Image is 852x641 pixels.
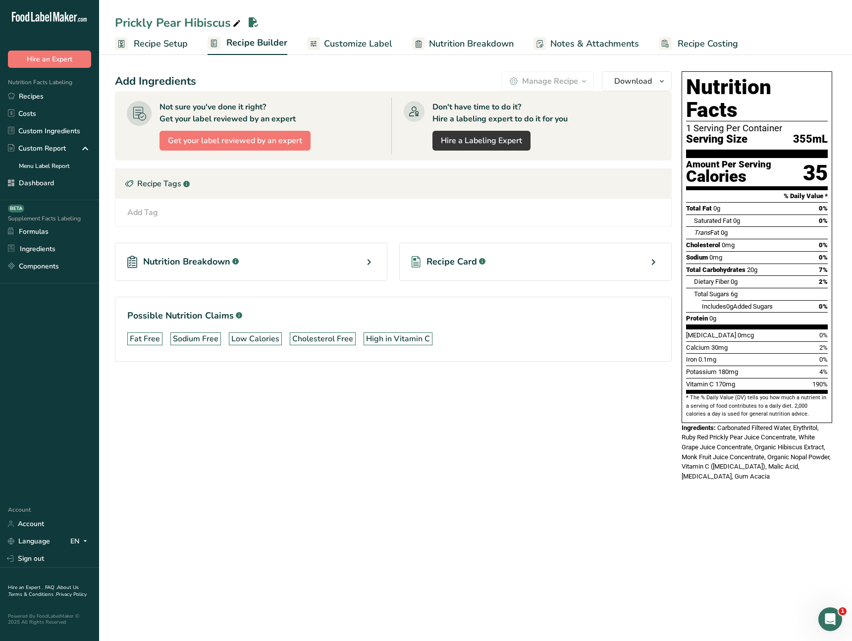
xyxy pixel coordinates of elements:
[8,613,91,625] div: Powered By FoodLabelMaker © 2025 All Rights Reserved
[160,101,296,125] div: Not sure you've done it right? Get your label reviewed by an expert
[160,131,311,151] button: Get your label reviewed by an expert
[686,169,771,184] div: Calories
[208,32,287,55] a: Recipe Builder
[550,37,639,51] span: Notes & Attachments
[726,303,733,310] span: 0g
[614,75,652,87] span: Download
[694,278,729,285] span: Dietary Fiber
[694,229,710,236] i: Trans
[226,36,287,50] span: Recipe Builder
[686,254,708,261] span: Sodium
[686,394,828,418] section: * The % Daily Value (DV) tells you how much a nutrient in a serving of food contributes to a dail...
[721,229,728,236] span: 0g
[819,278,828,285] span: 2%
[366,333,430,345] div: High in Vitamin C
[819,303,828,310] span: 0%
[694,229,719,236] span: Fat
[292,333,353,345] div: Cholesterol Free
[231,333,279,345] div: Low Calories
[8,205,24,213] div: BETA
[533,33,639,55] a: Notes & Attachments
[738,331,754,339] span: 0mcg
[793,133,828,146] span: 355mL
[686,123,828,133] div: 1 Serving Per Container
[130,333,160,345] div: Fat Free
[127,309,659,322] h1: Possible Nutrition Claims
[819,205,828,212] span: 0%
[694,290,729,298] span: Total Sugars
[803,160,828,186] div: 35
[686,190,828,202] section: % Daily Value *
[8,143,66,154] div: Custom Report
[709,254,722,261] span: 0mg
[602,71,672,91] button: Download
[143,255,230,268] span: Nutrition Breakdown
[686,368,717,375] span: Potassium
[8,584,43,591] a: Hire an Expert .
[307,33,392,55] a: Customize Label
[659,33,738,55] a: Recipe Costing
[115,169,671,199] div: Recipe Tags
[45,584,57,591] a: FAQ .
[686,205,712,212] span: Total Fat
[115,33,188,55] a: Recipe Setup
[682,424,831,480] span: Carbonated Filtered Water, Erythritol, Ruby Red Prickly Pear Juice Concentrate, White Grape Juice...
[8,533,50,550] a: Language
[709,315,716,322] span: 0g
[686,133,747,146] span: Serving Size
[8,591,56,598] a: Terms & Conditions .
[733,217,740,224] span: 0g
[432,101,568,125] div: Don't have time to do it? Hire a labeling expert to do it for you
[686,76,828,121] h1: Nutrition Facts
[819,344,828,351] span: 2%
[686,266,745,273] span: Total Carbohydrates
[747,266,757,273] span: 20g
[429,37,514,51] span: Nutrition Breakdown
[718,368,738,375] span: 180mg
[56,591,87,598] a: Privacy Policy
[426,255,477,268] span: Recipe Card
[70,535,91,547] div: EN
[173,333,218,345] div: Sodium Free
[731,278,738,285] span: 0g
[686,331,736,339] span: [MEDICAL_DATA]
[819,331,828,339] span: 0%
[698,356,716,363] span: 0.1mg
[839,607,847,615] span: 1
[686,160,771,169] div: Amount Per Serving
[8,51,91,68] button: Hire an Expert
[686,344,710,351] span: Calcium
[432,131,531,151] a: Hire a Labeling Expert
[818,607,842,631] iframe: Intercom live chat
[686,380,714,388] span: Vitamin C
[819,368,828,375] span: 4%
[115,14,243,32] div: Prickly Pear Hibiscus
[713,205,720,212] span: 0g
[168,135,302,147] span: Get your label reviewed by an expert
[819,356,828,363] span: 0%
[686,356,697,363] span: Iron
[819,217,828,224] span: 0%
[412,33,514,55] a: Nutrition Breakdown
[686,315,708,322] span: Protein
[711,344,728,351] span: 30mg
[819,241,828,249] span: 0%
[127,207,158,218] div: Add Tag
[731,290,738,298] span: 6g
[702,303,773,310] span: Includes Added Sugars
[722,241,735,249] span: 0mg
[715,380,735,388] span: 170mg
[678,37,738,51] span: Recipe Costing
[694,217,732,224] span: Saturated Fat
[819,266,828,273] span: 7%
[812,380,828,388] span: 190%
[819,254,828,261] span: 0%
[324,37,392,51] span: Customize Label
[115,73,196,90] div: Add Ingredients
[8,584,79,598] a: About Us .
[686,241,720,249] span: Cholesterol
[682,424,716,431] span: Ingredients:
[134,37,188,51] span: Recipe Setup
